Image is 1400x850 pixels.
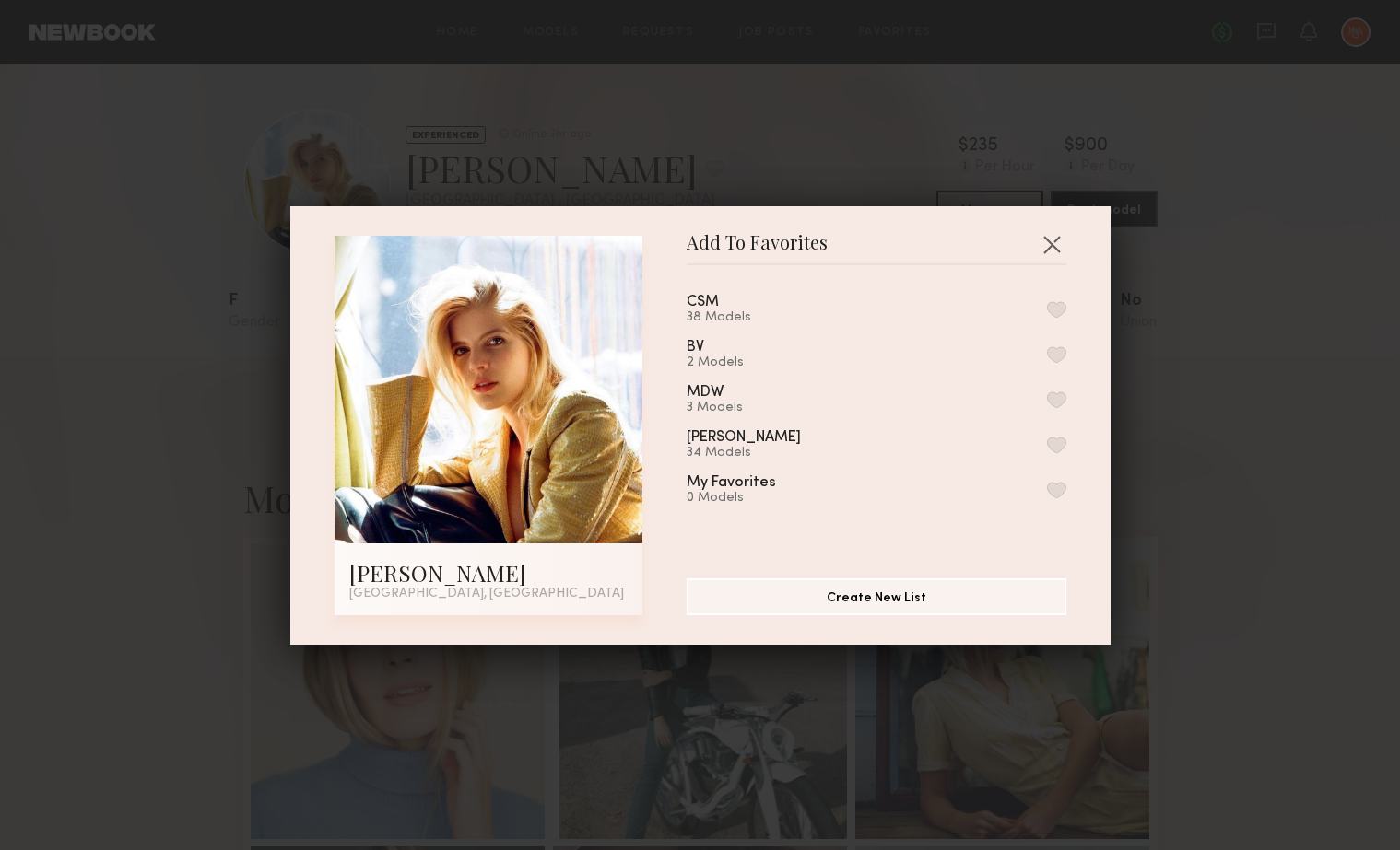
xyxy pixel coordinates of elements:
div: 2 Models [687,355,748,370]
div: [PERSON_NAME] [349,558,628,588]
div: BV [687,340,704,355]
div: 0 Models [687,491,820,506]
div: [GEOGRAPHIC_DATA], [GEOGRAPHIC_DATA] [349,588,628,600]
button: Create New List [687,578,1066,615]
div: MDW [687,385,724,401]
button: Close [1037,229,1066,259]
div: My Favorites [687,475,776,491]
div: 38 Models [687,310,763,325]
div: CSM [687,295,719,310]
span: Add To Favorites [687,236,828,263]
div: 34 Models [687,446,845,460]
div: 3 Models [687,401,768,415]
div: [PERSON_NAME] [687,430,801,446]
